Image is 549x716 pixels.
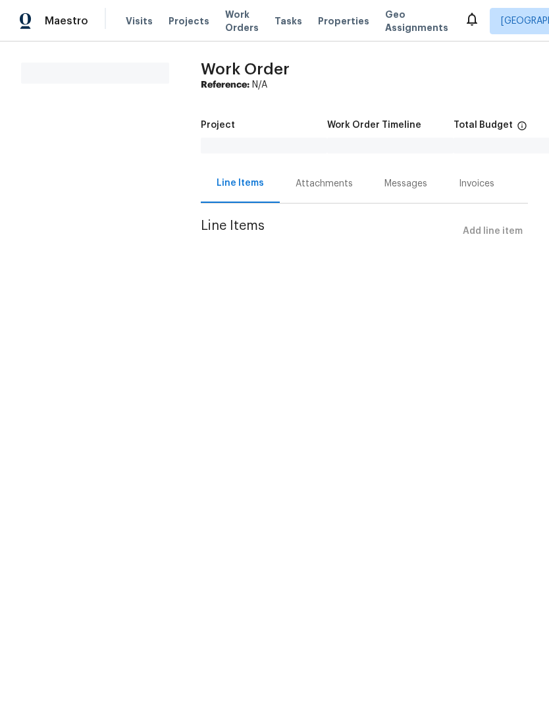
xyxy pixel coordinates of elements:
[201,80,249,90] b: Reference:
[385,8,448,34] span: Geo Assignments
[126,14,153,28] span: Visits
[217,177,264,190] div: Line Items
[459,177,494,190] div: Invoices
[225,8,259,34] span: Work Orders
[169,14,209,28] span: Projects
[201,219,457,244] span: Line Items
[318,14,369,28] span: Properties
[201,61,290,77] span: Work Order
[327,121,421,130] h5: Work Order Timeline
[517,121,527,138] span: The total cost of line items that have been proposed by Opendoor. This sum includes line items th...
[454,121,513,130] h5: Total Budget
[201,78,528,92] div: N/A
[384,177,427,190] div: Messages
[296,177,353,190] div: Attachments
[274,16,302,26] span: Tasks
[45,14,88,28] span: Maestro
[201,121,235,130] h5: Project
